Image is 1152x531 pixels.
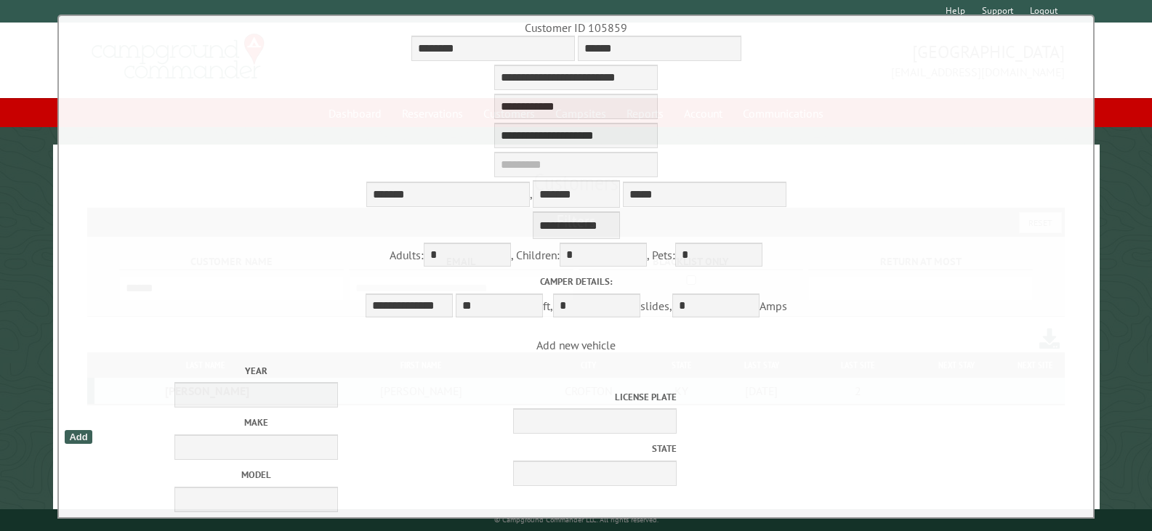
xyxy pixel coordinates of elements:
[63,275,1089,288] label: Camper details:
[63,275,1089,320] div: ft, slides, Amps
[63,20,1089,36] div: Customer ID 105859
[63,243,1089,270] div: Adults: , Children: , Pets:
[400,390,677,404] label: License Plate
[118,416,395,429] label: Make
[118,364,395,378] label: Year
[63,123,1089,243] div: ,
[494,515,658,524] small: © Campground Commander LLC. All rights reserved.
[63,338,1089,522] span: Add new vehicle
[118,468,395,482] label: Model
[65,430,92,444] div: Add
[400,442,677,455] label: State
